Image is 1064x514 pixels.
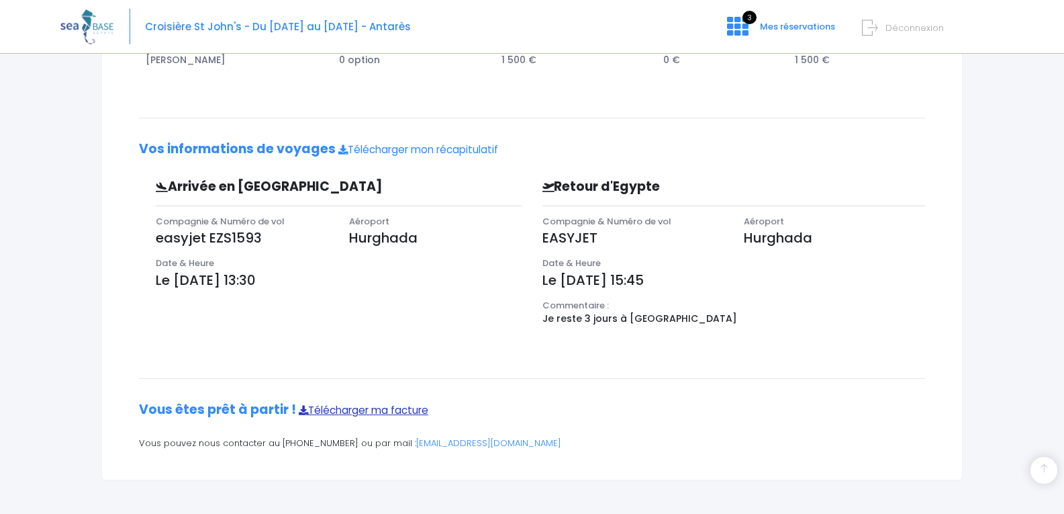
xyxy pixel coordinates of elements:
span: Commentaire : [542,299,609,312]
td: [PERSON_NAME] [139,46,333,74]
span: Croisière St John's - Du [DATE] au [DATE] - Antarès [145,19,411,34]
span: Compagnie & Numéro de vol [542,215,671,228]
td: 1 500 € [789,46,912,74]
p: Je reste 3 jours à [GEOGRAPHIC_DATA] [542,312,926,326]
p: Le [DATE] 13:30 [156,270,522,290]
span: 0 option [339,53,380,67]
span: Aéroport [349,215,389,228]
a: 3 Mes réservations [716,25,843,38]
h3: Arrivée en [GEOGRAPHIC_DATA] [146,179,436,195]
span: Date & Heure [156,257,214,269]
span: 3 [742,11,757,24]
h3: Retour d'Egypte [532,179,834,195]
p: Le [DATE] 15:45 [542,270,926,290]
p: EASYJET [542,228,724,248]
a: Télécharger ma facture [299,403,428,417]
p: easyjet EZS1593 [156,228,329,248]
h2: Vos informations de voyages [139,142,925,157]
span: Date & Heure [542,257,601,269]
h2: Vous êtes prêt à partir ! [139,402,925,418]
p: Vous pouvez nous contacter au [PHONE_NUMBER] ou par mail : [139,437,925,450]
span: Compagnie & Numéro de vol [156,215,285,228]
a: [EMAIL_ADDRESS][DOMAIN_NAME] [416,437,561,449]
a: Télécharger mon récapitulatif [338,142,498,157]
p: Hurghada [349,228,522,248]
span: Mes réservations [760,20,835,33]
span: Aéroport [744,215,784,228]
td: 0 € [657,46,789,74]
span: Déconnexion [885,22,944,34]
p: Hurghada [744,228,925,248]
td: 1 500 € [495,46,657,74]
